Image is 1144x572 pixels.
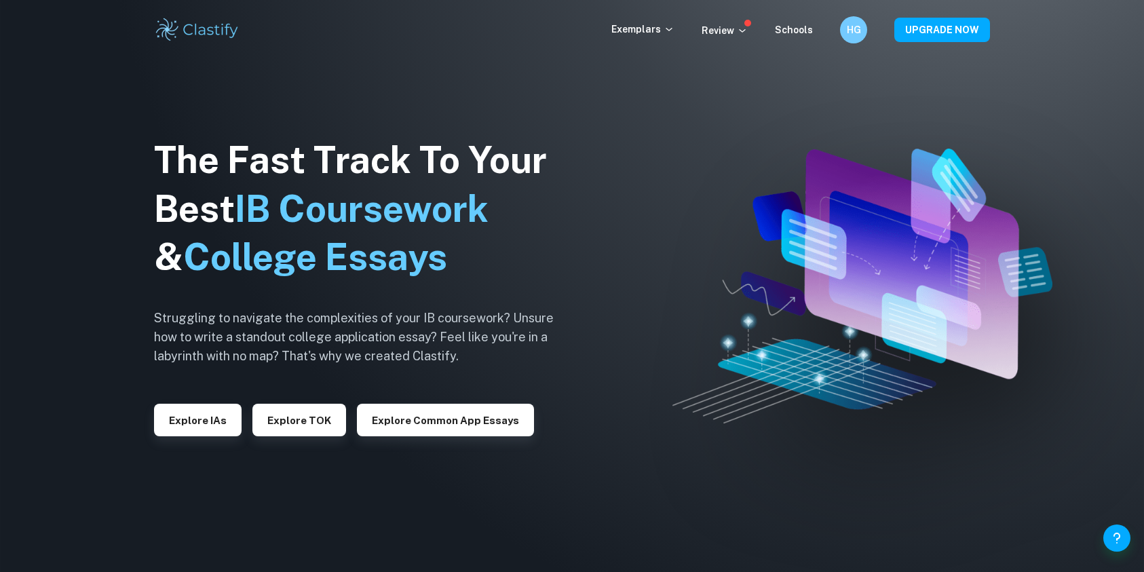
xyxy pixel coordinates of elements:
a: Schools [775,24,813,35]
button: UPGRADE NOW [894,18,990,42]
button: Explore Common App essays [357,404,534,436]
a: Explore Common App essays [357,413,534,426]
button: HG [840,16,867,43]
span: College Essays [183,235,447,278]
img: Clastify logo [154,16,240,43]
h6: HG [846,22,862,37]
button: Help and Feedback [1103,525,1130,552]
p: Exemplars [611,22,674,37]
h6: Struggling to navigate the complexities of your IB coursework? Unsure how to write a standout col... [154,309,575,366]
h1: The Fast Track To Your Best & [154,136,575,282]
span: IB Coursework [235,187,489,230]
button: Explore TOK [252,404,346,436]
button: Explore IAs [154,404,242,436]
a: Explore TOK [252,413,346,426]
a: Explore IAs [154,413,242,426]
p: Review [702,23,748,38]
img: Clastify hero [672,149,1052,423]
